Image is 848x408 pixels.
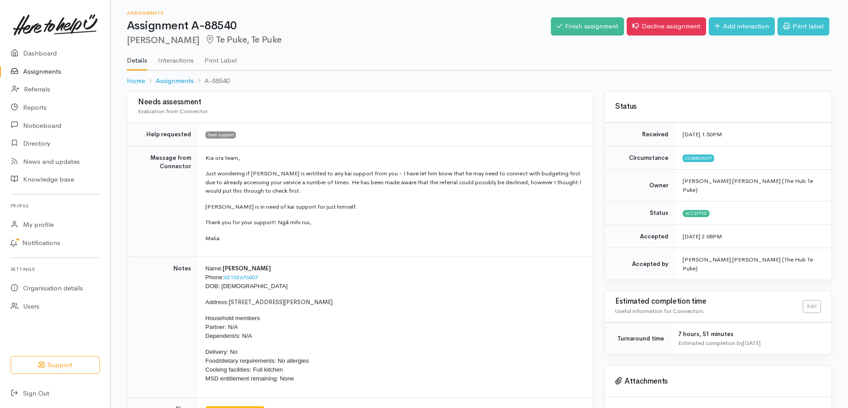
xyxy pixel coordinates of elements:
[683,131,722,138] time: [DATE] 1:50PM
[127,123,198,147] td: Help requested
[158,45,194,70] a: Interactions
[194,76,230,86] li: A-88540
[205,265,223,272] span: Name:
[229,298,333,306] span: [STREET_ADDRESS][PERSON_NAME]
[605,323,671,355] td: Turnaround time
[205,234,582,243] p: Malia
[683,233,722,240] time: [DATE] 2:08PM
[551,17,624,36] a: Finish assignment
[683,154,714,162] span: Community
[709,17,775,36] a: Add interaction
[205,202,582,211] p: [PERSON_NAME] is in need of kai support for just himself.
[615,103,821,111] h3: Status
[777,17,829,36] a: Print label
[224,273,258,281] a: 02102676007
[205,169,582,195] p: Just wondering if [PERSON_NAME] is entitled to any kai support from you - I have let him know tha...
[11,356,100,374] button: Support
[127,45,147,71] a: Details
[127,146,198,257] td: Message from Connector
[205,283,287,289] span: DOB: [DEMOGRAPHIC_DATA]
[743,339,761,347] time: [DATE]
[205,131,236,139] span: Food support
[615,377,821,386] h3: Attachments
[205,34,282,45] span: Te Puke, Te Puke
[11,200,100,212] h6: Profile
[605,146,675,170] td: Circumstance
[11,263,100,275] h6: Settings
[678,339,821,348] div: Estimated completion by
[127,71,832,91] nav: breadcrumb
[683,177,813,194] span: [PERSON_NAME] [PERSON_NAME] (The Hub Te Puke)
[205,154,582,162] p: Kia ora team,
[605,123,675,147] td: Received
[627,17,706,36] a: Decline assignment
[605,202,675,225] td: Status
[205,349,309,382] span: Delivery: No Food/dietary requirements: No allergies Cooking facilities: Full kitchen MSD entitle...
[204,45,237,70] a: Print Label
[156,76,194,86] a: Assignments
[205,274,224,281] span: Phone:
[605,248,675,280] td: Accepted by
[675,248,832,280] td: [PERSON_NAME] [PERSON_NAME] (The Hub Te Puke)
[678,330,734,338] span: 7 hours, 51 minutes
[223,265,271,272] span: [PERSON_NAME]
[127,20,551,32] h1: Assignment A-88540
[615,307,703,315] span: Useful information for Connectors
[683,210,710,217] span: Accepted
[605,225,675,248] td: Accepted
[127,76,145,86] a: Home
[138,98,582,107] h3: Needs assessment
[803,300,821,313] a: Edit
[205,218,582,227] p: Thank you for your support! Ngā mihi nui,
[205,299,229,305] span: Address:
[127,35,551,45] h2: [PERSON_NAME]
[205,315,260,339] span: Household members Partner: N/A Dependent/s: N/A
[138,107,208,115] span: Evaluation from Connector
[127,11,551,16] h6: Assignments
[127,257,198,398] td: Notes
[605,170,675,202] td: Owner
[615,297,803,306] h3: Estimated completion time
